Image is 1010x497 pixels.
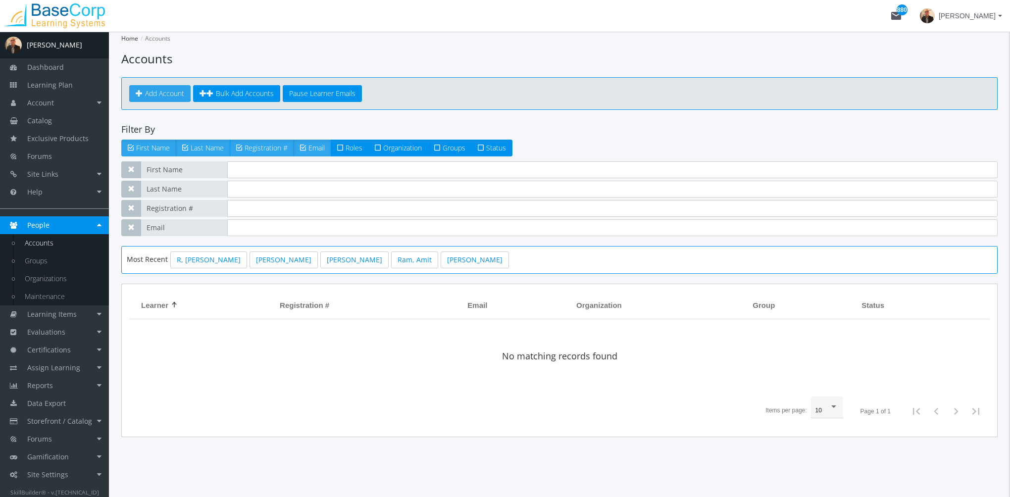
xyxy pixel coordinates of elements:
button: Last page [966,401,986,421]
span: Evaluations [27,327,65,337]
small: SkillBuilder® - v.[TECHNICAL_ID] [10,488,99,496]
span: Learning Items [27,309,77,319]
span: Registration # [280,300,329,310]
button: Pause Learner Emails [283,85,362,102]
div: Registration # [280,300,338,310]
div: Page 1 of 1 [860,407,891,416]
span: 10 [815,407,822,414]
span: Data Export [27,398,66,408]
span: Reports [27,381,53,390]
a: Home [121,34,138,43]
span: Organization [576,300,622,310]
span: Email [467,300,487,310]
div: Status [861,300,893,310]
span: Assign Learning [27,363,80,372]
span: Storefront / Catalog [27,416,92,426]
li: Accounts [138,32,170,46]
span: Registration # [245,143,288,152]
mat-select: Items per page: [815,407,838,414]
span: Dashboard [27,62,64,72]
button: Next page [946,401,966,421]
span: Site Settings [27,470,68,479]
span: Last Name [141,181,227,198]
span: Forums [27,434,52,444]
span: Help [27,187,43,197]
div: Organization [576,300,631,310]
div: Email [467,300,496,310]
div: Learner [141,300,177,310]
span: Exclusive Products [27,134,89,143]
span: First Name [141,161,227,178]
span: Email [141,219,227,236]
span: Status [486,143,506,152]
span: Groups [443,143,465,152]
span: Learning Plan [27,80,73,90]
mat-icon: mail [890,10,902,22]
span: Most Recent [127,254,168,264]
a: R, [PERSON_NAME] [170,251,247,268]
a: Bulk Add Accounts [193,85,280,102]
span: People [27,220,50,230]
a: [PERSON_NAME] [320,251,389,268]
span: Site Links [27,169,58,179]
span: Gamification [27,452,69,461]
img: profilePicture.png [5,37,22,53]
span: Status [861,300,884,310]
span: Bulk Add Accounts [216,89,274,98]
a: Maintenance [15,288,109,305]
h4: Filter By [121,125,998,135]
div: Items per page: [765,406,807,415]
span: Certifications [27,345,71,354]
span: Catalog [27,116,52,125]
a: Groups [15,252,109,270]
button: First Page [907,401,926,421]
span: Group [753,300,775,310]
span: Email [308,143,325,152]
span: Registration # [141,200,227,217]
h2: No matching records found [502,351,617,361]
a: Ram, Amit [391,251,438,268]
span: Account [27,98,54,107]
a: [PERSON_NAME] [250,251,318,268]
span: Forums [27,151,52,161]
span: First Name [136,143,170,152]
span: Add Account [145,89,184,98]
span: Last Name [191,143,224,152]
a: Accounts [15,234,109,252]
span: Learner [141,300,168,310]
a: Organizations [15,270,109,288]
button: Previous page [926,401,946,421]
span: Pause Learner Emails [289,89,355,98]
a: [PERSON_NAME] [441,251,509,268]
span: [PERSON_NAME] [939,7,996,25]
h1: Accounts [121,50,998,67]
div: [PERSON_NAME] [27,40,82,50]
span: Roles [346,143,362,152]
span: Organization [383,143,422,152]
